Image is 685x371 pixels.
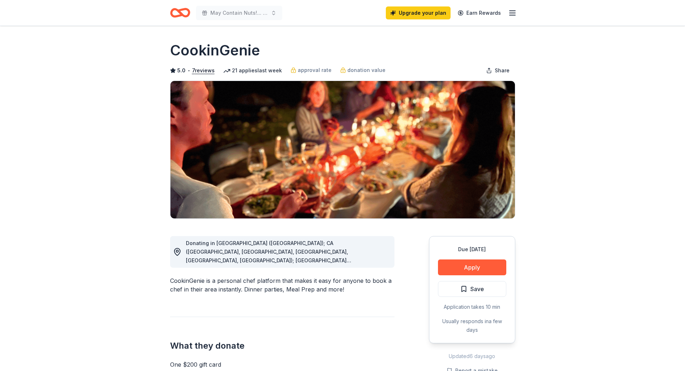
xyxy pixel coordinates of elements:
[210,9,268,17] span: May Contain Nuts!... A Night of Comedy benefitting WeSPARK [MEDICAL_DATA] Support Center
[170,40,260,60] h1: CookinGenie
[438,317,506,334] div: Usually responds in a few days
[170,360,394,369] div: One $200 gift card
[192,66,215,75] button: 7reviews
[386,6,451,19] a: Upgrade your plan
[470,284,484,294] span: Save
[170,81,515,218] img: Image for CookinGenie
[429,352,515,361] div: Updated 6 days ago
[170,340,394,352] h2: What they donate
[291,66,332,74] a: approval rate
[495,66,510,75] span: Share
[223,66,282,75] div: 21 applies last week
[438,303,506,311] div: Application takes 10 min
[453,6,505,19] a: Earn Rewards
[438,245,506,254] div: Due [DATE]
[170,4,190,21] a: Home
[347,66,385,74] span: donation value
[438,281,506,297] button: Save
[177,66,186,75] span: 5.0
[196,6,282,20] button: May Contain Nuts!... A Night of Comedy benefitting WeSPARK [MEDICAL_DATA] Support Center
[438,259,506,275] button: Apply
[480,63,515,78] button: Share
[298,66,332,74] span: approval rate
[340,66,385,74] a: donation value
[170,276,394,294] div: CookinGenie is a personal chef platform that makes it easy for anyone to book a chef in their are...
[187,68,190,73] span: •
